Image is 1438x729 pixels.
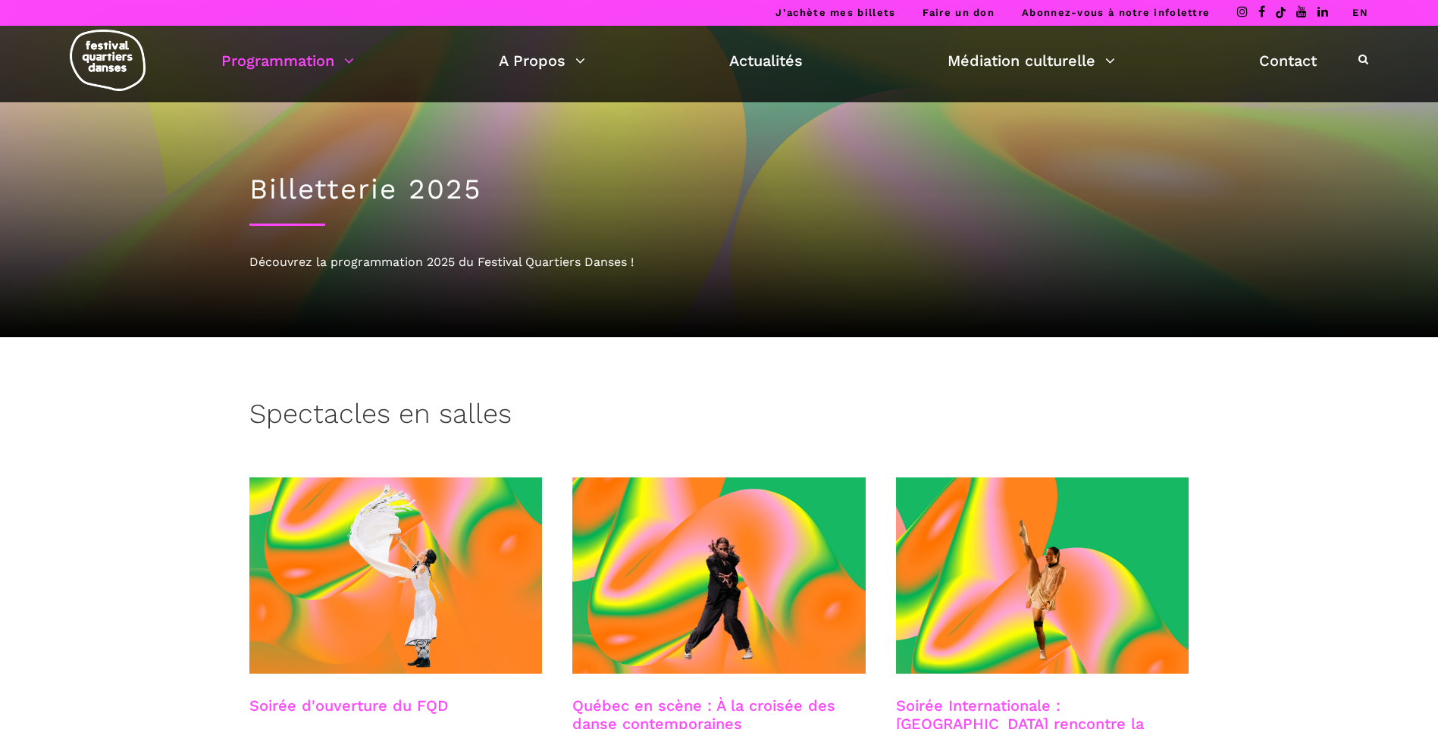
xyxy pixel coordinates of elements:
a: Médiation culturelle [948,48,1115,74]
a: Actualités [729,48,803,74]
a: EN [1352,7,1368,18]
a: Soirée d'ouverture du FQD [249,696,448,715]
a: Faire un don [923,7,995,18]
h1: Billetterie 2025 [249,173,1189,206]
a: Programmation [221,48,354,74]
a: A Propos [499,48,585,74]
a: J’achète mes billets [775,7,895,18]
img: logo-fqd-med [70,30,146,91]
a: Contact [1259,48,1317,74]
h3: Spectacles en salles [249,398,512,436]
div: Découvrez la programmation 2025 du Festival Quartiers Danses ! [249,252,1189,272]
a: Abonnez-vous à notre infolettre [1022,7,1210,18]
